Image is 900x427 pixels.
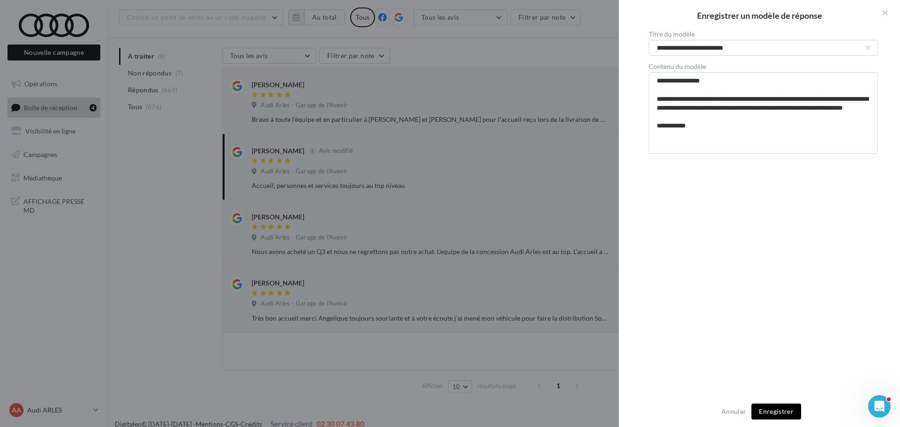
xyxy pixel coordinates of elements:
label: Contenu du modèle [649,63,877,70]
h2: Enregistrer un modèle de réponse [634,11,885,20]
button: Annuler [718,406,750,417]
button: Enregistrer [751,404,801,420]
iframe: Intercom live chat [868,395,891,418]
label: Titre du modèle [649,31,877,37]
